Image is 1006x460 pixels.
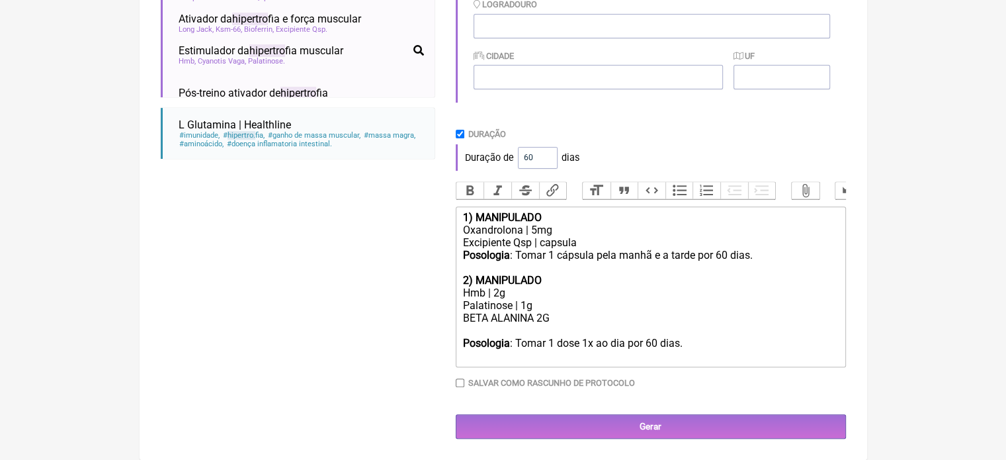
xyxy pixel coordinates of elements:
[462,287,838,299] div: Hmb | 2g
[179,57,196,66] span: Hmb
[583,182,610,199] button: Heading
[462,224,838,236] div: Oxandrolona | 5mg
[216,25,242,34] span: Ksm-66
[462,236,838,249] div: Excipiente Qsp | capsula
[179,87,328,99] span: Pós-treino ativador de fia
[610,182,638,199] button: Quote
[232,13,268,25] span: hipertro
[462,337,838,362] div: : Tomar 1 dose 1x ao dia por 60 dias.
[462,249,838,274] div: : Tomar 1 cápsula pela manhã e a tarde por 60 dias.
[267,131,361,140] span: ganho de massa muscular
[179,140,224,148] span: aminoácido
[835,182,863,199] button: Undo
[748,182,776,199] button: Increase Level
[244,25,274,34] span: Bioferrin
[179,13,361,25] span: Ativador da fia e força muscular
[222,131,265,140] span: fia
[462,211,541,224] strong: 1) MANIPULADO
[483,182,511,199] button: Italic
[665,182,693,199] button: Bullets
[179,44,343,57] span: Estimulador da fia muscular
[720,182,748,199] button: Decrease Level
[468,378,635,388] label: Salvar como rascunho de Protocolo
[198,57,246,66] span: Cyanotis Vaga
[276,25,327,34] span: Excipiente Qsp
[248,57,285,66] span: Palatinose
[462,249,509,261] strong: Posologia
[228,131,255,140] span: hipertro
[539,182,567,199] button: Link
[462,299,838,312] div: Palatinose | 1g
[465,152,514,163] span: Duração de
[468,129,506,139] label: Duração
[638,182,665,199] button: Code
[280,87,316,99] span: hipertro
[462,337,509,349] strong: Posologia
[692,182,720,199] button: Numbers
[179,118,291,131] span: L Glutamina | Healthline
[226,140,333,148] span: doença inflamatoria intestinal
[562,152,579,163] span: dias
[456,182,484,199] button: Bold
[363,131,416,140] span: massa magra
[179,25,214,34] span: Long Jack
[462,312,838,337] div: BETA ALANINA 2G
[792,182,819,199] button: Attach Files
[511,182,539,199] button: Strikethrough
[462,274,541,287] strong: 2) MANIPULADO
[249,44,285,57] span: hipertro
[179,131,220,140] span: imunidade
[456,414,846,439] input: Gerar
[474,51,514,61] label: Cidade
[734,51,755,61] label: UF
